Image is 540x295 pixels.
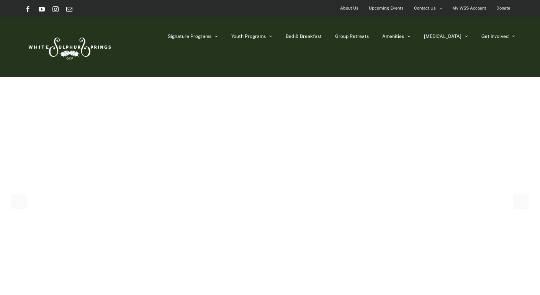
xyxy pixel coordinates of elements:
a: Amenities [382,17,411,55]
a: Bed & Breakfast [286,17,322,55]
a: Group Retreats [335,17,369,55]
span: Signature Programs [168,34,211,39]
a: Signature Programs [168,17,218,55]
a: YouTube [39,6,45,12]
span: Youth Programs [231,34,266,39]
span: Contact Us [414,3,436,14]
a: Email [66,6,72,12]
span: Donate [496,3,510,14]
img: White Sulphur Springs Logo [25,29,113,65]
span: Amenities [382,34,404,39]
span: Upcoming Events [369,3,404,14]
span: Group Retreats [335,34,369,39]
a: [MEDICAL_DATA] [424,17,468,55]
span: My WSS Account [452,3,486,14]
span: [MEDICAL_DATA] [424,34,461,39]
span: Bed & Breakfast [286,34,322,39]
span: Get Involved [481,34,509,39]
a: Get Involved [481,17,515,55]
a: Youth Programs [231,17,272,55]
span: About Us [340,3,358,14]
a: Facebook [25,6,31,12]
a: Instagram [52,6,59,12]
nav: Main Menu [168,17,515,55]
